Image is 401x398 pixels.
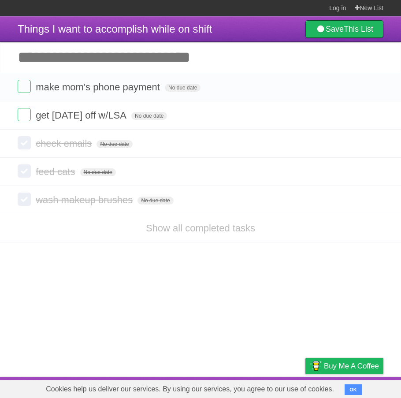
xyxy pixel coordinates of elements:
[18,193,31,206] label: Done
[18,108,31,121] label: Done
[305,358,383,374] a: Buy me a coffee
[36,194,135,205] span: wash makeup brushes
[217,379,253,396] a: Developers
[264,379,283,396] a: Terms
[345,384,362,395] button: OK
[18,136,31,149] label: Done
[18,23,212,35] span: Things I want to accomplish while on shift
[36,166,77,177] span: feed cats
[305,20,383,38] a: SaveThis List
[328,379,383,396] a: Suggest a feature
[37,380,343,398] span: Cookies help us deliver our services. By using our services, you agree to our use of cookies.
[18,164,31,178] label: Done
[294,379,317,396] a: Privacy
[344,25,373,33] b: This List
[324,358,379,374] span: Buy me a coffee
[310,358,322,373] img: Buy me a coffee
[165,84,200,92] span: No due date
[131,112,167,120] span: No due date
[137,197,173,205] span: No due date
[36,110,129,121] span: get [DATE] off w/LSA
[80,168,116,176] span: No due date
[146,223,255,234] a: Show all completed tasks
[97,140,132,148] span: No due date
[18,80,31,93] label: Done
[36,82,162,93] span: make mom's phone payment
[188,379,207,396] a: About
[36,138,94,149] span: check emails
